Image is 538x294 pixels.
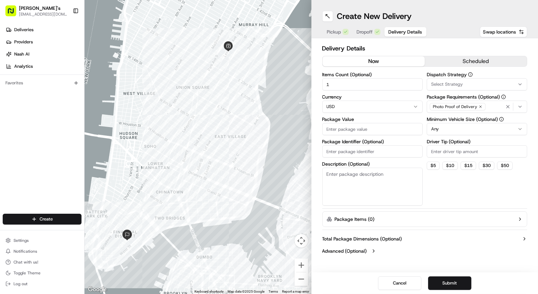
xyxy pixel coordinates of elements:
[14,124,19,129] img: 1736555255976-a54dd68f-1ca7-489b-9aae-adbdc363a1c4
[67,168,82,173] span: Pylon
[86,285,109,294] img: Google
[21,123,55,129] span: [PERSON_NAME]
[378,276,421,290] button: Cancel
[322,235,528,242] button: Total Package Dimensions (Optional)
[295,258,308,272] button: Zoom in
[18,44,112,51] input: Clear
[228,290,265,293] span: Map data ©2025 Google
[19,5,61,12] button: [PERSON_NAME]'s
[433,104,477,109] span: Photo Proof of Delivery
[322,211,528,227] button: Package Items (0)
[3,279,81,289] button: Log out
[14,105,19,111] img: 1736555255976-a54dd68f-1ca7-489b-9aae-adbdc363a1c4
[64,151,109,158] span: API Documentation
[322,139,423,144] label: Package Identifier (Optional)
[19,12,67,17] button: [EMAIL_ADDRESS][DOMAIN_NAME]
[3,37,84,47] a: Providers
[322,78,423,90] input: Enter number of items
[54,149,111,161] a: 💻API Documentation
[322,162,423,166] label: Description (Optional)
[501,94,506,99] button: Package Requirements (Optional)
[7,27,123,38] p: Welcome 👋
[3,214,81,225] button: Create
[3,61,84,72] a: Analytics
[115,67,123,75] button: Start new chat
[7,152,12,157] div: 📗
[3,3,70,19] button: [PERSON_NAME]'s[EMAIL_ADDRESS][DOMAIN_NAME]
[30,65,111,71] div: Start new chat
[4,149,54,161] a: 📗Knowledge Base
[57,152,63,157] div: 💻
[468,72,473,77] button: Dispatch Strategy
[14,63,33,69] span: Analytics
[40,216,53,222] span: Create
[322,123,423,135] input: Enter package value
[56,123,59,129] span: •
[427,139,527,144] label: Driver Tip (Optional)
[389,28,422,35] span: Delivery Details
[14,27,33,33] span: Deliveries
[21,105,72,110] span: Wisdom [PERSON_NAME]
[7,117,18,128] img: Angelique Valdez
[322,117,423,122] label: Package Value
[3,78,81,88] div: Favorites
[323,56,425,66] button: now
[3,49,84,60] a: Nash AI
[357,28,373,35] span: Dropoff
[480,26,527,37] button: Swap locations
[427,162,440,170] button: $5
[427,145,527,157] input: Enter driver tip amount
[428,276,471,290] button: Submit
[14,65,26,77] img: 5e9a9d7314ff4150bce227a61376b483.jpg
[3,236,81,245] button: Settings
[105,87,123,95] button: See all
[77,105,91,110] span: [DATE]
[497,162,513,170] button: $50
[14,238,29,243] span: Settings
[427,117,527,122] label: Minimum Vehicle Size (Optional)
[427,94,527,99] label: Package Requirements (Optional)
[3,247,81,256] button: Notifications
[427,72,527,77] label: Dispatch Strategy
[295,234,308,248] button: Map camera controls
[322,145,423,157] input: Enter package identifier
[14,51,29,57] span: Nash AI
[442,162,458,170] button: $10
[425,56,527,66] button: scheduled
[295,272,308,286] button: Zoom out
[73,105,76,110] span: •
[7,65,19,77] img: 1736555255976-a54dd68f-1ca7-489b-9aae-adbdc363a1c4
[431,81,463,87] span: Select Strategy
[427,78,527,90] button: Select Strategy
[322,235,402,242] label: Total Package Dimensions (Optional)
[30,71,93,77] div: We're available if you need us!
[282,290,309,293] a: Report a map error
[327,28,341,35] span: Pickup
[7,88,43,93] div: Past conversations
[195,289,224,294] button: Keyboard shortcuts
[7,7,20,20] img: Nash
[483,28,516,35] span: Swap locations
[14,259,38,265] span: Chat with us!
[322,94,423,99] label: Currency
[60,123,74,129] span: [DATE]
[337,11,412,22] h1: Create New Delivery
[461,162,476,170] button: $15
[427,101,527,113] button: Photo Proof of Delivery
[14,249,37,254] span: Notifications
[14,281,27,287] span: Log out
[499,117,504,122] button: Minimum Vehicle Size (Optional)
[3,24,84,35] a: Deliveries
[322,248,367,254] label: Advanced (Optional)
[14,39,33,45] span: Providers
[322,44,528,53] h2: Delivery Details
[335,216,375,223] label: Package Items ( 0 )
[14,151,52,158] span: Knowledge Base
[3,257,81,267] button: Chat with us!
[14,270,41,276] span: Toggle Theme
[322,72,423,77] label: Items Count (Optional)
[48,168,82,173] a: Powered byPylon
[3,268,81,278] button: Toggle Theme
